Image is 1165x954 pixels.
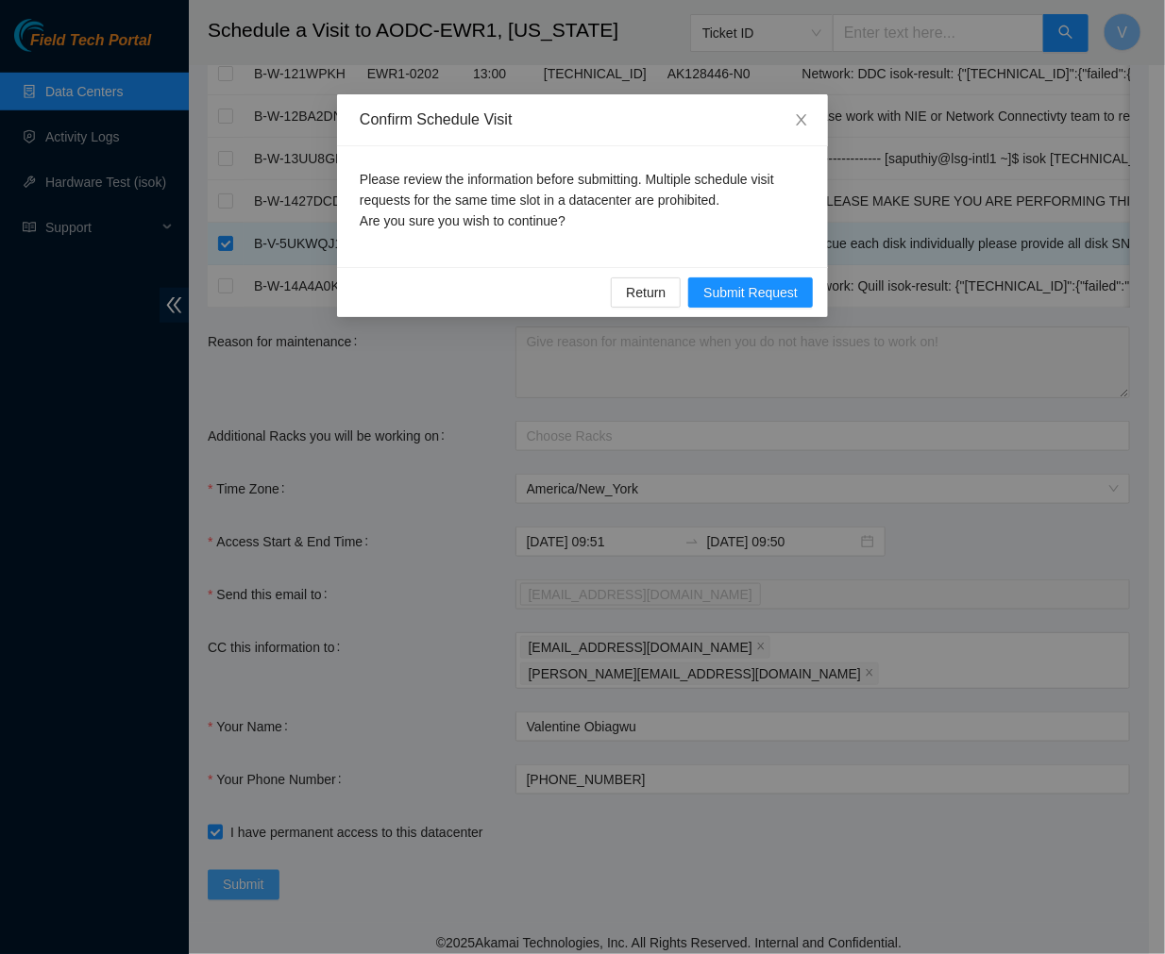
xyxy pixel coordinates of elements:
span: close [794,112,809,127]
button: Return [611,277,681,308]
button: Submit Request [688,277,813,308]
span: Return [626,282,666,303]
p: Please review the information before submitting. Multiple schedule visit requests for the same ti... [360,169,805,231]
div: Confirm Schedule Visit [360,109,805,130]
button: Close [775,94,828,147]
span: Submit Request [703,282,798,303]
